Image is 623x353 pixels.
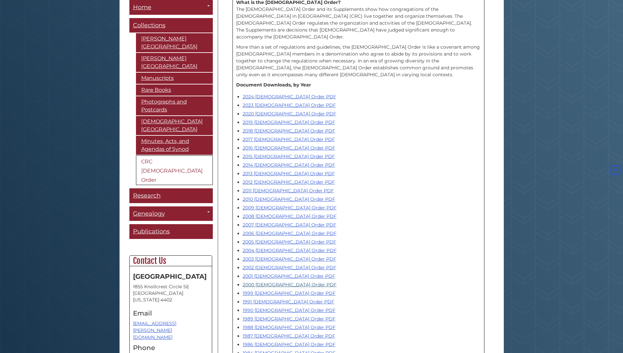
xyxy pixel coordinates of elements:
[243,256,336,262] a: 2003 [DEMOGRAPHIC_DATA] Order PDF
[133,272,207,280] strong: [GEOGRAPHIC_DATA]
[243,230,337,236] a: 2006 [DEMOGRAPHIC_DATA] Order PDF
[243,102,336,108] a: 2023 [DEMOGRAPHIC_DATA] Order PDF
[609,167,621,173] a: Back to Top
[243,179,335,185] a: 2012 [DEMOGRAPHIC_DATA] Order PDF
[243,290,336,296] a: 1999 [DEMOGRAPHIC_DATA] Order PDF
[243,119,335,125] a: 2019 [DEMOGRAPHIC_DATA] Order PDF
[136,84,213,96] a: Rare Books
[243,171,335,176] a: 2013 [DEMOGRAPHIC_DATA] Order PDF
[133,210,165,217] span: Genealogy
[130,256,212,266] h2: Contact Us
[136,96,213,115] a: Photographs and Postcards
[243,316,336,322] a: 1989 [DEMOGRAPHIC_DATA] Order PDF
[243,188,334,194] a: 2011 [DEMOGRAPHIC_DATA] Order PDF
[243,299,334,305] a: 1991 [DEMOGRAPHIC_DATA] Order PDF
[133,283,209,303] address: 1855 Knollcrest Circle SE [GEOGRAPHIC_DATA][US_STATE]-4402
[243,273,335,279] a: 2001 [DEMOGRAPHIC_DATA] Order PDF
[243,222,336,228] a: 2007 [DEMOGRAPHIC_DATA] Order PDF
[136,155,213,185] a: CRC [DEMOGRAPHIC_DATA] Order
[133,22,166,29] span: Collections
[243,196,335,202] a: 2010 [DEMOGRAPHIC_DATA] Order PDF
[243,111,336,117] a: 2020 [DEMOGRAPHIC_DATA] Order PDF
[243,324,336,330] a: 1988 [DEMOGRAPHIC_DATA] Order PDF
[243,136,335,142] a: 2017 [DEMOGRAPHIC_DATA] Order PDF
[136,73,213,84] a: Manuscripts
[129,188,213,203] a: Research
[243,162,335,168] a: 2014 [DEMOGRAPHIC_DATA] Order PDF
[243,153,335,159] a: 2015 [DEMOGRAPHIC_DATA] Order PDF
[129,206,213,221] a: Genealogy
[243,341,336,347] a: 1986 [DEMOGRAPHIC_DATA] Order PDF
[133,228,170,235] span: Publications
[236,44,481,78] p: More than a set of regulations and guidelines, the [DEMOGRAPHIC_DATA] Order is like a covenant am...
[243,213,337,219] a: 2008 [DEMOGRAPHIC_DATA] Order PDF
[136,116,213,135] a: [DEMOGRAPHIC_DATA][GEOGRAPHIC_DATA]
[243,247,337,253] a: 2004 [DEMOGRAPHIC_DATA] Order PDF
[136,33,213,52] a: [PERSON_NAME][GEOGRAPHIC_DATA]
[243,307,336,313] a: 1990 [DEMOGRAPHIC_DATA] Order PDF
[243,205,337,211] a: 2009 [DEMOGRAPHIC_DATA] Order PDF
[133,320,176,340] a: [EMAIL_ADDRESS][PERSON_NAME][DOMAIN_NAME]
[243,282,337,288] a: 2000 [DEMOGRAPHIC_DATA] Order PDF
[243,239,336,245] a: 2005 [DEMOGRAPHIC_DATA] Order PDF
[243,128,335,134] a: 2018 [DEMOGRAPHIC_DATA] Order PDF
[243,94,336,100] a: 2024 [DEMOGRAPHIC_DATA] Order PDF
[243,265,336,271] a: 2002 [DEMOGRAPHIC_DATA] Order PDF
[136,53,213,72] a: [PERSON_NAME][GEOGRAPHIC_DATA]
[133,4,151,11] span: Home
[129,18,213,33] a: Collections
[133,192,161,199] span: Research
[129,224,213,239] a: Publications
[236,82,311,88] strong: Document Downloads, by Year
[133,310,209,317] h4: Email
[243,333,335,339] a: 1987 [DEMOGRAPHIC_DATA] Order PDF
[136,136,213,155] a: Minutes, Acts, and Agendas of Synod
[133,344,209,351] h4: Phone
[243,145,335,151] a: 2016 [DEMOGRAPHIC_DATA] Order PDF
